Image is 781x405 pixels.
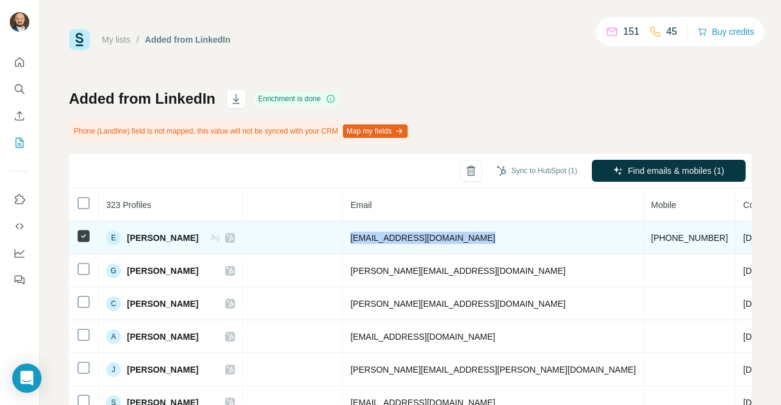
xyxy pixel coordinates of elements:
[106,296,121,311] div: C
[106,362,121,377] div: J
[106,263,121,278] div: G
[69,29,90,50] img: Surfe Logo
[127,232,198,244] span: [PERSON_NAME]
[350,233,495,243] span: [EMAIL_ADDRESS][DOMAIN_NAME]
[350,332,495,342] span: [EMAIL_ADDRESS][DOMAIN_NAME]
[666,24,677,39] p: 45
[127,331,198,343] span: [PERSON_NAME]
[127,298,198,310] span: [PERSON_NAME]
[127,265,198,277] span: [PERSON_NAME]
[12,364,41,393] div: Open Intercom Messenger
[102,35,131,45] a: My lists
[254,91,339,106] div: Enrichment is done
[10,51,29,73] button: Quick start
[10,188,29,210] button: Use Surfe on LinkedIn
[106,200,151,210] span: 323 Profiles
[628,165,724,177] span: Find emails & mobiles (1)
[697,23,754,40] button: Buy credits
[10,242,29,264] button: Dashboard
[106,231,121,245] div: E
[137,34,139,46] li: /
[106,329,121,344] div: A
[651,233,728,243] span: [PHONE_NUMBER]
[488,162,586,180] button: Sync to HubSpot (1)
[350,299,565,309] span: [PERSON_NAME][EMAIL_ADDRESS][DOMAIN_NAME]
[350,200,372,210] span: Email
[10,12,29,32] img: Avatar
[350,266,565,276] span: [PERSON_NAME][EMAIL_ADDRESS][DOMAIN_NAME]
[127,364,198,376] span: [PERSON_NAME]
[10,269,29,291] button: Feedback
[145,34,231,46] div: Added from LinkedIn
[69,89,215,109] h1: Added from LinkedIn
[10,78,29,100] button: Search
[69,121,410,142] div: Phone (Landline) field is not mapped, this value will not be synced with your CRM
[343,124,408,138] button: Map my fields
[10,132,29,154] button: My lists
[10,215,29,237] button: Use Surfe API
[651,200,676,210] span: Mobile
[10,105,29,127] button: Enrich CSV
[592,160,746,182] button: Find emails & mobiles (1)
[350,365,636,375] span: [PERSON_NAME][EMAIL_ADDRESS][PERSON_NAME][DOMAIN_NAME]
[623,24,639,39] p: 151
